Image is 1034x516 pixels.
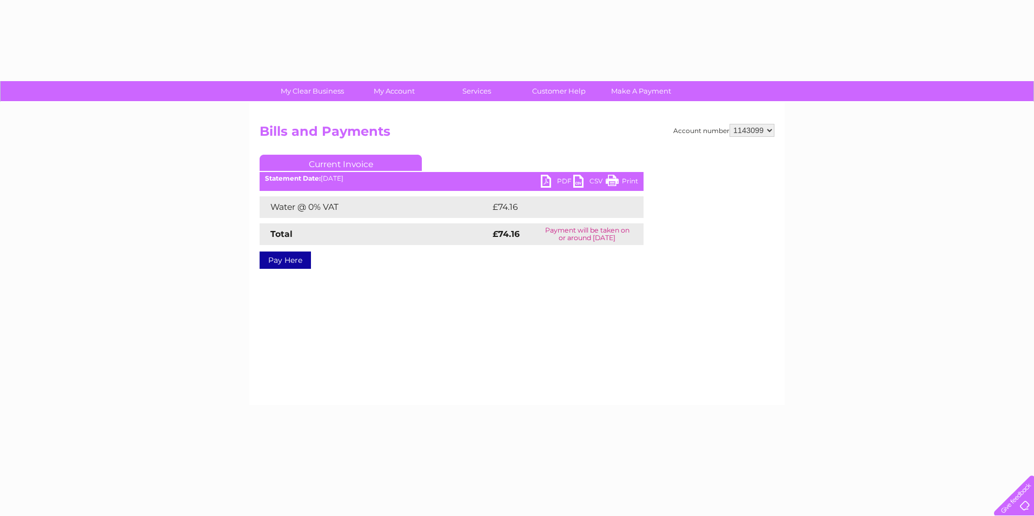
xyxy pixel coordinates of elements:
[270,229,293,239] strong: Total
[596,81,686,101] a: Make A Payment
[606,175,638,190] a: Print
[350,81,439,101] a: My Account
[260,252,311,269] a: Pay Here
[268,81,357,101] a: My Clear Business
[260,196,490,218] td: Water @ 0% VAT
[260,155,422,171] a: Current Invoice
[260,175,644,182] div: [DATE]
[541,175,573,190] a: PDF
[493,229,520,239] strong: £74.16
[673,124,774,137] div: Account number
[531,223,644,245] td: Payment will be taken on or around [DATE]
[265,174,321,182] b: Statement Date:
[260,124,774,144] h2: Bills and Payments
[490,196,621,218] td: £74.16
[573,175,606,190] a: CSV
[514,81,604,101] a: Customer Help
[432,81,521,101] a: Services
